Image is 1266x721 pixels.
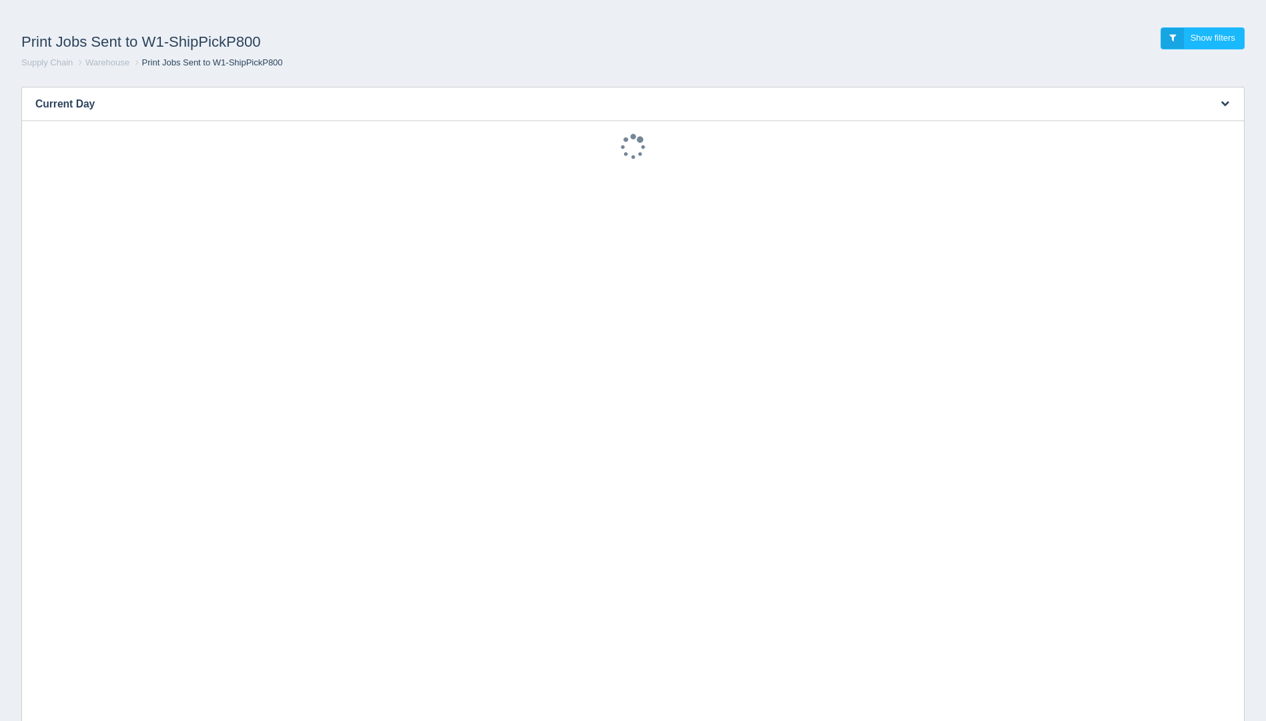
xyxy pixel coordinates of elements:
[21,27,633,57] h1: Print Jobs Sent to W1-ShipPickP800
[1191,33,1235,43] span: Show filters
[132,57,283,69] li: Print Jobs Sent to W1-ShipPickP800
[22,87,1203,121] h3: Current Day
[1161,27,1245,49] a: Show filters
[85,57,129,67] a: Warehouse
[21,57,73,67] a: Supply Chain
